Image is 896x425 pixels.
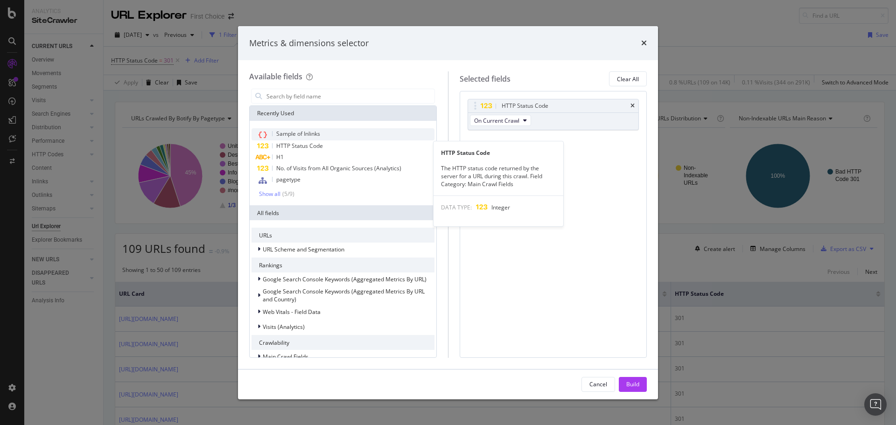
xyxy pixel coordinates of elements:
[252,228,434,243] div: URLs
[252,335,434,350] div: Crawlability
[609,71,647,86] button: Clear All
[434,149,563,157] div: HTTP Status Code
[250,106,436,121] div: Recently Used
[276,153,284,161] span: H1
[626,380,639,388] div: Build
[249,37,369,49] div: Metrics & dimensions selector
[263,323,305,331] span: Visits (Analytics)
[474,117,519,125] span: On Current Crawl
[581,377,615,392] button: Cancel
[589,380,607,388] div: Cancel
[266,89,434,103] input: Search by field name
[249,71,302,82] div: Available fields
[276,164,401,172] span: No. of Visits from All Organic Sources (Analytics)
[864,393,887,416] div: Open Intercom Messenger
[502,101,548,111] div: HTTP Status Code
[276,175,301,183] span: pagetype
[491,203,510,211] span: Integer
[252,258,434,272] div: Rankings
[276,130,320,138] span: Sample of Inlinks
[259,191,280,197] div: Show all
[630,103,635,109] div: times
[263,275,427,283] span: Google Search Console Keywords (Aggregated Metrics By URL)
[250,205,436,220] div: All fields
[263,308,321,316] span: Web Vitals - Field Data
[434,164,563,188] div: The HTTP status code returned by the server for a URL during this crawl. Field Category: Main Cra...
[617,75,639,83] div: Clear All
[441,203,472,211] span: DATA TYPE:
[460,74,511,84] div: Selected fields
[276,142,323,150] span: HTTP Status Code
[470,115,531,126] button: On Current Crawl
[641,37,647,49] div: times
[238,26,658,399] div: modal
[263,287,425,303] span: Google Search Console Keywords (Aggregated Metrics By URL and Country)
[619,377,647,392] button: Build
[263,353,308,361] span: Main Crawl Fields
[280,190,294,198] div: ( 5 / 9 )
[263,245,344,253] span: URL Scheme and Segmentation
[468,99,639,130] div: HTTP Status CodetimesOn Current Crawl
